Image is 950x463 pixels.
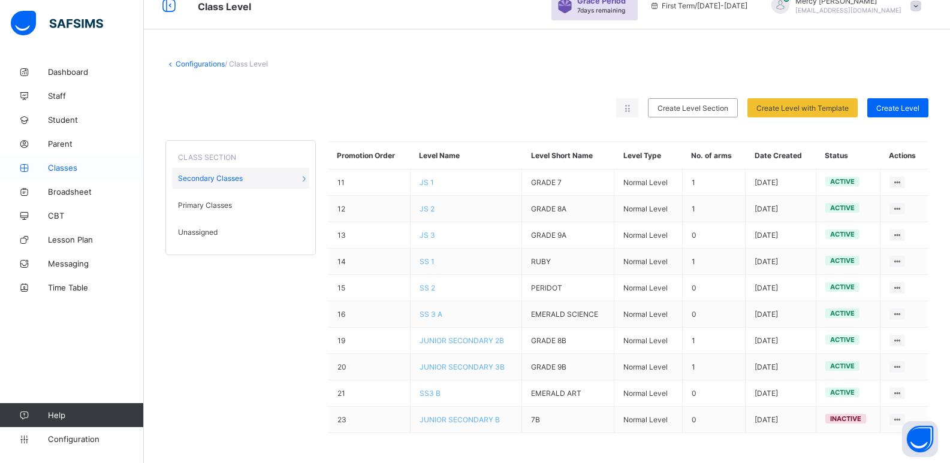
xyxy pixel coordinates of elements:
span: inactive [830,414,861,423]
td: Normal Level [614,354,682,380]
td: Normal Level [614,380,682,407]
span: SS 2 [420,283,435,292]
span: Student [48,115,144,125]
a: Configurations [176,59,225,68]
th: No. of arms [682,142,746,170]
span: JS 2 [420,204,435,213]
td: 0 [682,407,746,433]
span: JS 1 [420,178,434,187]
td: 15 [328,275,410,301]
td: [DATE] [746,328,816,354]
span: active [830,388,855,397]
span: active [830,256,855,265]
td: 1 [682,328,746,354]
td: 19 [328,328,410,354]
th: Status [816,142,880,170]
td: Normal Level [614,275,682,301]
td: Normal Level [614,249,682,275]
td: 0 [682,222,746,249]
span: JUNIOR SECONDARY B [420,415,500,424]
span: [EMAIL_ADDRESS][DOMAIN_NAME] [795,7,901,14]
td: [DATE] [746,354,816,380]
td: [DATE] [746,407,816,433]
span: active [830,362,855,370]
td: [DATE] [746,249,816,275]
td: 14 [328,249,410,275]
span: JUNIOR SECONDARY 2B [420,336,504,345]
th: Date Created [746,142,816,170]
span: Primary Classes [178,201,232,210]
td: GRADE 7 [522,170,614,196]
span: Create Level with Template [756,104,849,113]
span: SS 1 [420,257,435,266]
span: JS 3 [420,231,435,240]
th: Promotion Order [328,142,410,170]
span: active [830,283,855,291]
td: 11 [328,170,410,196]
span: 7 days remaining [577,7,625,14]
span: session/term information [650,1,747,10]
span: / Class Level [225,59,268,68]
span: CLASS SECTION [178,153,236,162]
span: SS 3 A [420,310,442,319]
span: Unassigned [178,228,218,237]
span: JUNIOR SECONDARY 3B [420,362,505,371]
td: [DATE] [746,380,816,407]
td: Normal Level [614,407,682,433]
td: Normal Level [614,196,682,222]
td: 0 [682,275,746,301]
span: Help [48,410,143,420]
span: active [830,309,855,317]
span: Secondary Classes [178,174,243,183]
td: 1 [682,354,746,380]
td: 7B [522,407,614,433]
td: GRADE 8A [522,196,614,222]
td: GRADE 8B [522,328,614,354]
td: Normal Level [614,301,682,328]
td: Normal Level [614,222,682,249]
span: Time Table [48,283,144,292]
span: SS3 B [420,389,441,398]
th: Level Name [410,142,522,170]
th: Actions [880,142,928,170]
span: Classes [48,163,144,173]
td: [DATE] [746,170,816,196]
span: Class Level [198,1,251,13]
td: 1 [682,170,746,196]
td: 20 [328,354,410,380]
td: 1 [682,196,746,222]
span: Messaging [48,259,144,268]
td: RUBY [522,249,614,275]
td: 23 [328,407,410,433]
span: active [830,335,855,344]
span: active [830,204,855,212]
td: 13 [328,222,410,249]
td: EMERALD SCIENCE [522,301,614,328]
td: 16 [328,301,410,328]
td: Normal Level [614,328,682,354]
td: Normal Level [614,170,682,196]
td: 21 [328,380,410,407]
td: EMERALD ART [522,380,614,407]
td: 0 [682,301,746,328]
td: 12 [328,196,410,222]
span: CBT [48,211,144,220]
span: active [830,230,855,238]
td: GRADE 9A [522,222,614,249]
span: Configuration [48,434,143,444]
span: Dashboard [48,67,144,77]
td: [DATE] [746,301,816,328]
span: Create Level [876,104,919,113]
td: [DATE] [746,222,816,249]
span: active [830,177,855,186]
span: Create Level Section [658,104,728,113]
img: safsims [11,11,103,36]
button: Open asap [902,421,938,457]
span: Broadsheet [48,187,144,196]
th: Level Type [614,142,682,170]
td: 0 [682,380,746,407]
td: 1 [682,249,746,275]
td: [DATE] [746,275,816,301]
span: Staff [48,91,144,101]
td: PERIDOT [522,275,614,301]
